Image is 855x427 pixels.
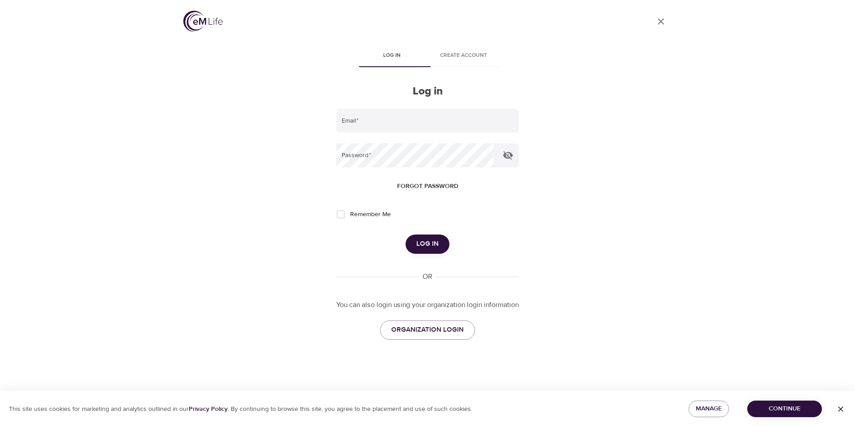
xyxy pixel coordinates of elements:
span: ORGANIZATION LOGIN [391,324,464,336]
a: ORGANIZATION LOGIN [380,320,475,339]
img: logo [183,11,223,32]
button: Manage [689,401,729,417]
h2: Log in [336,85,519,98]
a: close [650,11,672,32]
span: Remember Me [350,210,391,219]
span: Log in [361,51,422,60]
span: Continue [754,403,815,414]
span: Forgot password [397,181,458,192]
a: Privacy Policy [189,405,228,413]
p: You can also login using your organization login information [336,300,519,310]
button: Log in [406,235,449,253]
div: OR [419,272,436,282]
span: Create account [433,51,494,60]
div: disabled tabs example [336,46,519,67]
span: Log in [416,238,439,250]
span: Manage [696,403,722,414]
button: Forgot password [394,178,462,195]
button: Continue [747,401,822,417]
